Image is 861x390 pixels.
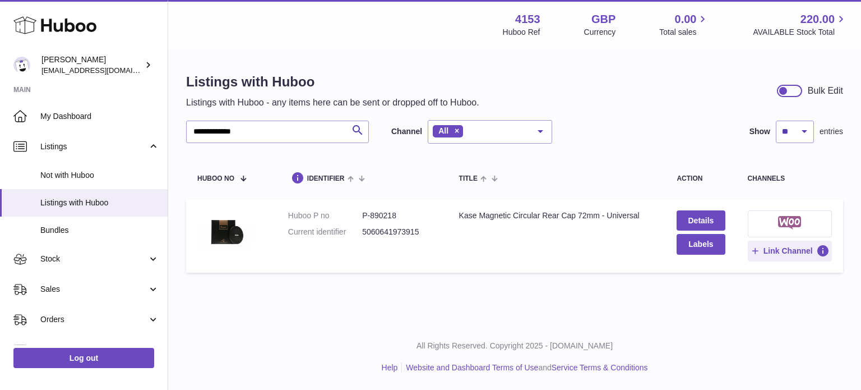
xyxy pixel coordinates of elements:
[40,141,147,152] span: Listings
[677,234,725,254] button: Labels
[459,175,478,182] span: title
[677,175,725,182] div: action
[749,126,770,137] label: Show
[41,66,165,75] span: [EMAIL_ADDRESS][DOMAIN_NAME]
[438,126,448,135] span: All
[402,363,647,373] li: and
[40,314,147,325] span: Orders
[186,97,479,109] p: Listings with Huboo - any items here can be sent or dropped off to Huboo.
[391,126,422,137] label: Channel
[197,210,253,252] img: Kase Magnetic Circular Rear Cap 72mm - Universal
[584,27,616,38] div: Currency
[778,216,801,230] img: woocommerce-small.png
[748,175,832,182] div: channels
[40,254,147,264] span: Stock
[197,175,234,182] span: Huboo no
[820,126,843,137] span: entries
[659,27,709,38] span: Total sales
[591,12,615,27] strong: GBP
[677,210,725,231] a: Details
[459,210,655,221] div: Kase Magnetic Circular Rear Cap 72mm - Universal
[13,348,154,368] a: Log out
[186,73,479,91] h1: Listings with Huboo
[552,363,648,372] a: Service Terms & Conditions
[288,210,362,221] dt: Huboo P no
[659,12,709,38] a: 0.00 Total sales
[40,345,159,355] span: Usage
[800,12,835,27] span: 220.00
[40,111,159,122] span: My Dashboard
[382,363,398,372] a: Help
[763,246,813,256] span: Link Channel
[40,170,159,181] span: Not with Huboo
[503,27,540,38] div: Huboo Ref
[406,363,538,372] a: Website and Dashboard Terms of Use
[177,341,852,351] p: All Rights Reserved. Copyright 2025 - [DOMAIN_NAME]
[40,198,159,208] span: Listings with Huboo
[753,27,848,38] span: AVAILABLE Stock Total
[13,57,30,74] img: internalAdmin-4153@internal.huboo.com
[748,241,832,261] button: Link Channel
[41,54,142,76] div: [PERSON_NAME]
[40,225,159,236] span: Bundles
[288,227,362,237] dt: Current identifier
[675,12,697,27] span: 0.00
[753,12,848,38] a: 220.00 AVAILABLE Stock Total
[307,175,345,182] span: identifier
[808,85,843,97] div: Bulk Edit
[362,227,436,237] dd: 5060641973915
[40,284,147,295] span: Sales
[515,12,540,27] strong: 4153
[362,210,436,221] dd: P-890218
